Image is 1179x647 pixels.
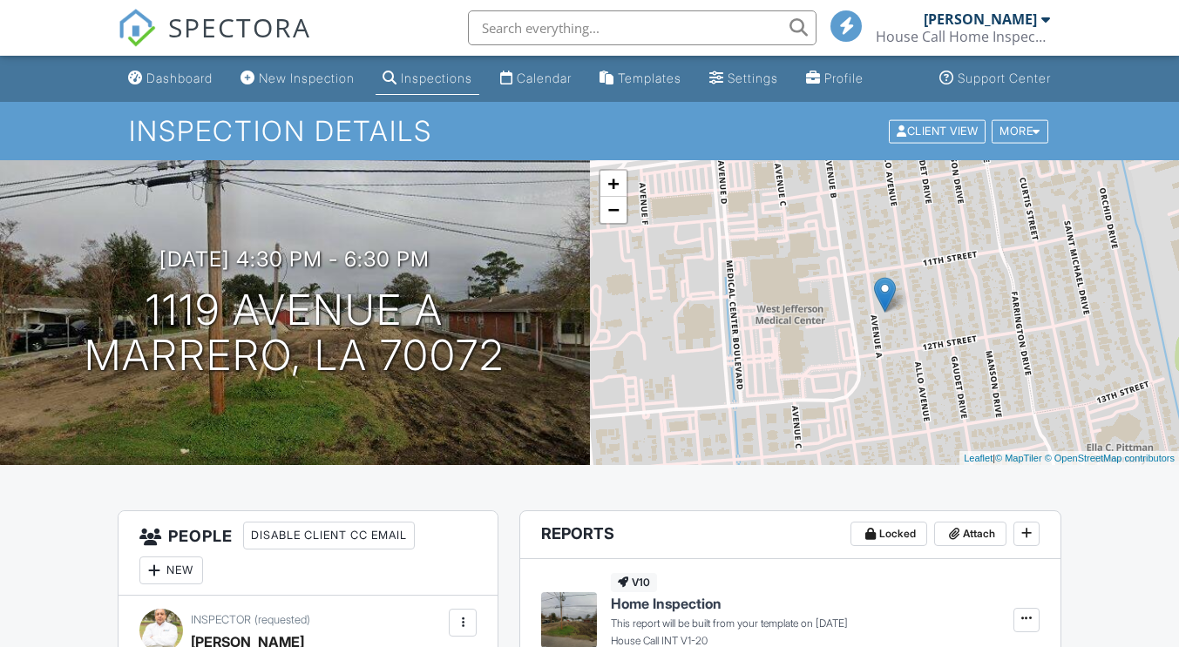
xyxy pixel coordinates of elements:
[889,119,986,143] div: Client View
[468,10,816,45] input: Search everything...
[958,71,1051,85] div: Support Center
[118,9,156,47] img: The Best Home Inspection Software - Spectora
[932,63,1058,95] a: Support Center
[259,71,355,85] div: New Inspection
[824,71,864,85] div: Profile
[593,63,688,95] a: Templates
[992,119,1048,143] div: More
[728,71,778,85] div: Settings
[600,171,627,197] a: Zoom in
[517,71,572,85] div: Calendar
[234,63,362,95] a: New Inspection
[119,511,498,596] h3: People
[139,556,203,584] div: New
[799,63,871,95] a: Company Profile
[887,124,990,137] a: Client View
[401,71,472,85] div: Inspections
[85,287,505,380] h1: 1119 Avenue A Marrero, LA 70072
[129,116,1050,146] h1: Inspection Details
[702,63,785,95] a: Settings
[600,197,627,223] a: Zoom out
[168,9,311,45] span: SPECTORA
[121,63,220,95] a: Dashboard
[1045,453,1175,463] a: © OpenStreetMap contributors
[618,71,681,85] div: Templates
[254,613,310,626] span: (requested)
[191,613,251,626] span: Inspector
[159,247,430,271] h3: [DATE] 4:30 pm - 6:30 pm
[493,63,579,95] a: Calendar
[959,451,1179,466] div: |
[924,10,1037,28] div: [PERSON_NAME]
[118,24,311,60] a: SPECTORA
[964,453,993,463] a: Leaflet
[146,71,213,85] div: Dashboard
[376,63,479,95] a: Inspections
[876,28,1050,45] div: House Call Home Inspections
[995,453,1042,463] a: © MapTiler
[243,522,415,549] div: Disable Client CC Email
